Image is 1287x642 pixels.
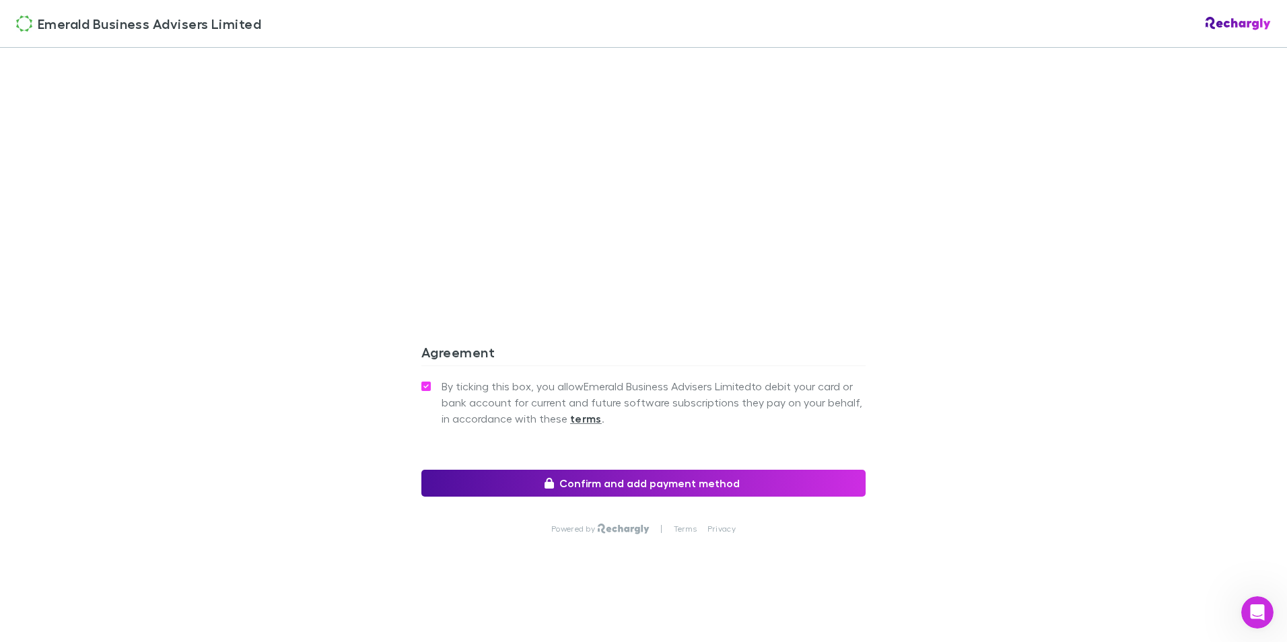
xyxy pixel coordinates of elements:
[16,15,32,32] img: Emerald Business Advisers Limited's Logo
[551,524,598,534] p: Powered by
[707,524,736,534] a: Privacy
[674,524,697,534] a: Terms
[421,470,866,497] button: Confirm and add payment method
[1241,596,1274,629] iframe: Intercom live chat
[570,412,602,425] strong: terms
[598,524,650,534] img: Rechargly Logo
[38,13,261,34] span: Emerald Business Advisers Limited
[442,378,866,427] span: By ticking this box, you allow Emerald Business Advisers Limited to debit your card or bank accou...
[1206,17,1271,30] img: Rechargly Logo
[660,524,662,534] p: |
[421,344,866,365] h3: Agreement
